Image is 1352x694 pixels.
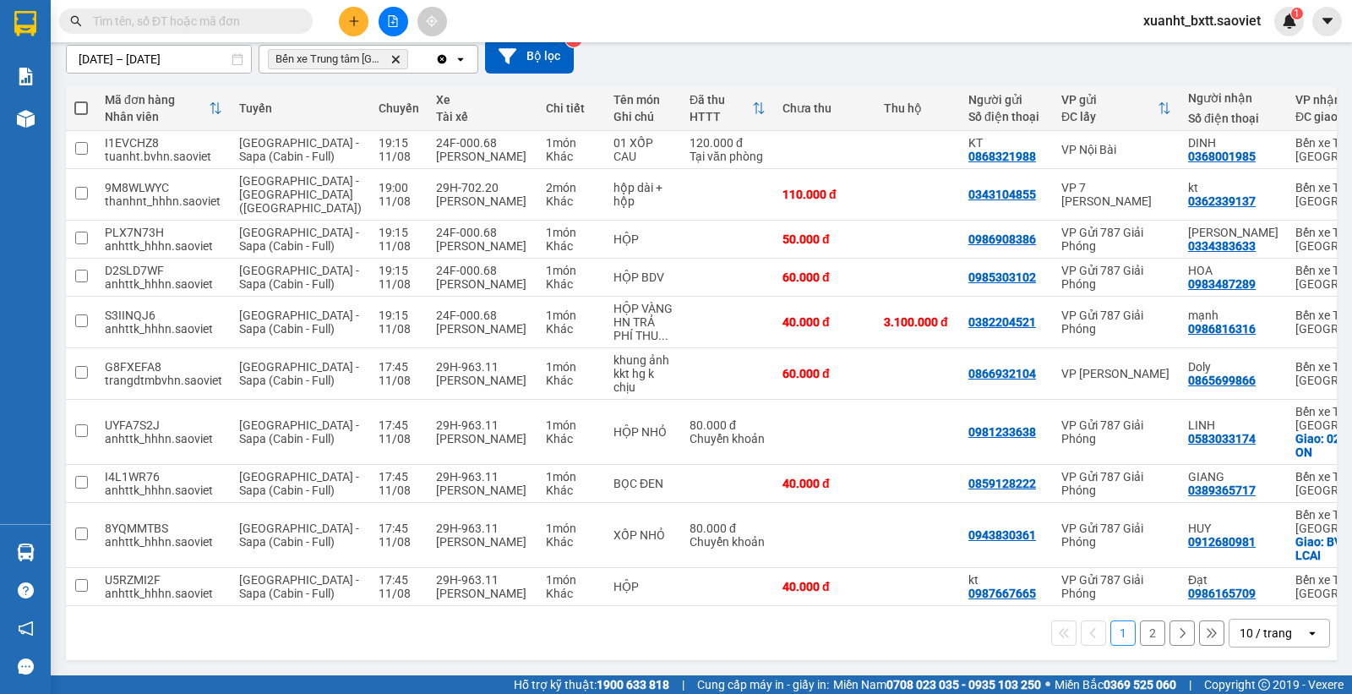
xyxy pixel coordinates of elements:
div: 0389365717 [1188,484,1256,497]
div: 3.100.000 đ [884,315,951,329]
div: Tài xế [436,110,529,123]
div: 11/08 [379,374,419,387]
div: Chi tiết [546,101,597,115]
div: 0859128222 [968,477,1036,490]
div: 29H-963.11 [436,418,529,432]
span: Miền Bắc [1055,675,1176,694]
svg: open [1306,626,1319,640]
div: 40.000 đ [782,315,867,329]
svg: Clear all [435,52,449,66]
span: [GEOGRAPHIC_DATA] - Sapa (Cabin - Full) [239,470,359,497]
div: anhttk_hhhn.saoviet [105,432,222,445]
div: anhttk_hhhn.saoviet [105,587,222,600]
div: Số điện thoại [968,110,1044,123]
div: 29H-702.20 [436,181,529,194]
div: Khác [546,277,597,291]
span: 1 [1294,8,1300,19]
span: [GEOGRAPHIC_DATA] - Sapa (Cabin - Full) [239,360,359,387]
div: Ghi chú [613,110,673,123]
div: 1 món [546,470,597,484]
div: thanhnt_hhhn.saoviet [105,194,222,208]
button: 1 [1110,620,1136,646]
div: Khác [546,322,597,336]
input: Select a date range. [67,46,251,73]
button: plus [339,7,368,36]
div: VP 7 [PERSON_NAME] [1061,181,1171,208]
span: [GEOGRAPHIC_DATA] - Sapa (Cabin - Full) [239,522,359,549]
div: Tại văn phòng [690,150,766,163]
div: GIANG [1188,470,1278,484]
div: 17:45 [379,360,419,374]
div: 19:15 [379,226,419,239]
div: 0987667665 [968,587,1036,600]
span: | [682,675,684,694]
div: 17:45 [379,418,419,432]
div: Tuyến [239,101,362,115]
strong: 0369 525 060 [1104,678,1176,691]
div: 1 món [546,226,597,239]
div: VP Gửi 787 Giải Phóng [1061,226,1171,253]
div: ĐC lấy [1061,110,1158,123]
div: G8FXEFA8 [105,360,222,374]
div: 11/08 [379,587,419,600]
div: 40.000 đ [782,477,867,490]
div: anhttk_hhhn.saoviet [105,535,222,549]
div: 17:45 [379,522,419,535]
div: HỘP [613,580,673,593]
div: [PERSON_NAME] [436,374,529,387]
div: 2 món [546,181,597,194]
div: 11/08 [379,322,419,336]
span: question-circle [18,582,34,598]
div: Chuyến [379,101,419,115]
div: Người gửi [968,93,1044,107]
div: Khác [546,535,597,549]
div: 19:00 [379,181,419,194]
div: [PERSON_NAME] [436,535,529,549]
span: Bến xe Trung tâm Lào Cai [275,52,384,66]
div: mạnh [1188,309,1278,322]
img: icon-new-feature [1282,14,1297,29]
div: khung ảnh kkt hg k chịu [613,353,673,394]
svg: Delete [390,54,401,64]
div: 8YQMMTBS [105,522,222,535]
input: Tìm tên, số ĐT hoặc mã đơn [93,12,292,30]
span: [GEOGRAPHIC_DATA] - Sapa (Cabin - Full) [239,226,359,253]
div: tuanht.bvhn.saoviet [105,150,222,163]
div: 24F-000.68 [436,309,529,322]
div: Khác [546,194,597,208]
div: Tên món [613,93,673,107]
strong: 0708 023 035 - 0935 103 250 [886,678,1041,691]
div: PLX7N73H [105,226,222,239]
div: 11/08 [379,535,419,549]
div: 1 món [546,264,597,277]
div: 50.000 đ [782,232,867,246]
span: Bến xe Trung tâm Lào Cai, close by backspace [268,49,408,69]
div: U5RZMI2F [105,573,222,587]
svg: open [454,52,467,66]
div: Khác [546,484,597,497]
div: 0986816316 [1188,322,1256,336]
div: HỘP VÀNG [613,302,673,315]
div: anhttk_hhhn.saoviet [105,322,222,336]
div: 29H-963.11 [436,360,529,374]
span: [GEOGRAPHIC_DATA] - Sapa (Cabin - Full) [239,573,359,600]
div: [PERSON_NAME] [436,432,529,445]
div: kt [968,573,1044,587]
div: Chuyển khoản [690,535,766,549]
span: Hỗ trợ kỹ thuật: [514,675,669,694]
button: file-add [379,7,408,36]
span: file-add [387,15,399,27]
div: 0334383633 [1188,239,1256,253]
button: caret-down [1312,7,1342,36]
div: 1 món [546,573,597,587]
div: trangdtmbvhn.saoviet [105,374,222,387]
span: ⚪️ [1045,681,1050,688]
div: 40.000 đ [782,580,867,593]
div: Đã thu [690,93,752,107]
span: | [1189,675,1191,694]
span: xuanht_bxtt.saoviet [1130,10,1274,31]
div: 24F-000.68 [436,264,529,277]
span: ... [658,329,668,342]
div: hộp dài + hộp [613,181,673,208]
span: caret-down [1320,14,1335,29]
